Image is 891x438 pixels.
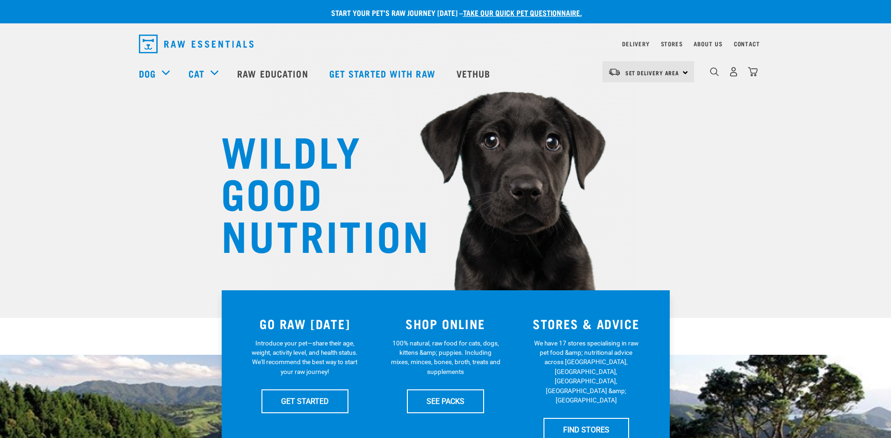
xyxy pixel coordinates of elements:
[188,66,204,80] a: Cat
[531,338,641,405] p: We have 17 stores specialising in raw pet food &amp; nutritional advice across [GEOGRAPHIC_DATA],...
[407,389,484,413] a: SEE PACKS
[463,10,582,14] a: take our quick pet questionnaire.
[710,67,719,76] img: home-icon-1@2x.png
[608,68,621,76] img: van-moving.png
[240,316,370,331] h3: GO RAW [DATE]
[694,42,722,45] a: About Us
[139,66,156,80] a: Dog
[622,42,649,45] a: Delivery
[261,389,348,413] a: GET STARTED
[139,35,254,53] img: Raw Essentials Logo
[320,55,447,92] a: Get started with Raw
[734,42,760,45] a: Contact
[250,338,360,377] p: Introduce your pet—share their age, weight, activity level, and health status. We'll recommend th...
[661,42,683,45] a: Stores
[447,55,502,92] a: Vethub
[221,129,408,255] h1: WILDLY GOOD NUTRITION
[381,316,510,331] h3: SHOP ONLINE
[228,55,319,92] a: Raw Education
[729,67,739,77] img: user.png
[748,67,758,77] img: home-icon@2x.png
[391,338,500,377] p: 100% natural, raw food for cats, dogs, kittens &amp; puppies. Including mixes, minces, bones, bro...
[625,71,680,74] span: Set Delivery Area
[131,31,760,57] nav: dropdown navigation
[522,316,651,331] h3: STORES & ADVICE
